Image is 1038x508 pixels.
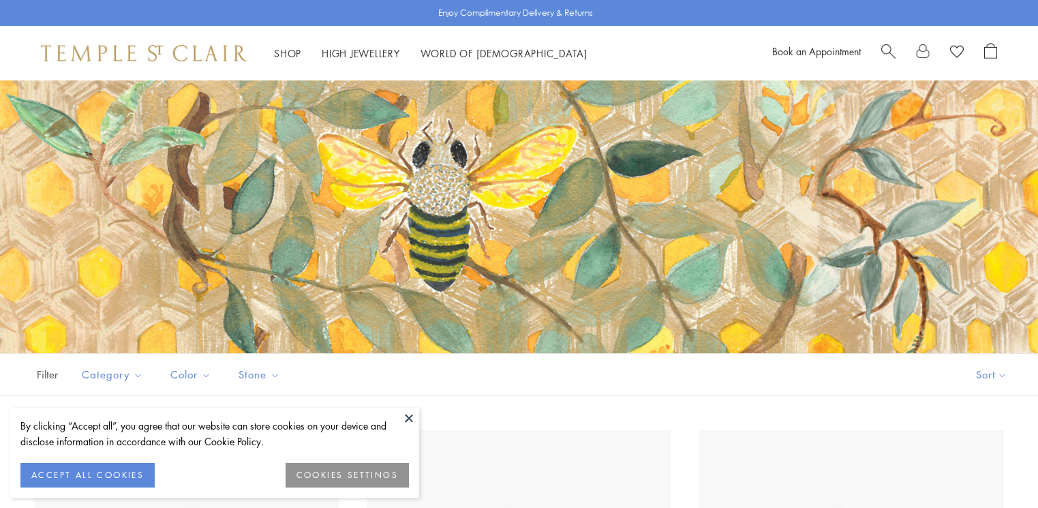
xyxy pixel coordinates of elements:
span: Category [75,366,153,383]
button: Category [72,359,153,390]
span: Color [164,366,222,383]
button: COOKIES SETTINGS [286,463,409,488]
button: Color [160,359,222,390]
a: Search [881,43,896,63]
div: By clicking “Accept all”, you agree that our website can store cookies on your device and disclos... [20,418,409,449]
span: Stone [232,366,290,383]
button: ACCEPT ALL COOKIES [20,463,155,488]
a: Book an Appointment [772,44,861,58]
a: High JewelleryHigh Jewellery [322,46,400,60]
a: View Wishlist [950,43,964,63]
p: Enjoy Complimentary Delivery & Returns [438,6,593,20]
a: Open Shopping Bag [984,43,997,63]
nav: Main navigation [274,45,587,62]
a: World of [DEMOGRAPHIC_DATA]World of [DEMOGRAPHIC_DATA] [421,46,587,60]
img: Temple St. Clair [41,45,247,61]
button: Stone [228,359,290,390]
a: ShopShop [274,46,301,60]
button: Show sort by [945,354,1038,395]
